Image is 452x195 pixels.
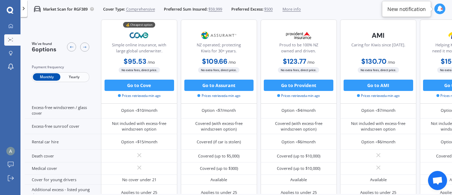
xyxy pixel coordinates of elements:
[361,139,395,145] div: Option <$6/month
[264,6,273,12] span: $500
[278,68,319,73] span: No extra fees, direct price.
[307,59,315,65] span: / mo
[106,42,172,56] div: Simple online insurance, with large global underwriter.
[265,42,332,56] div: Proud to be 100% NZ owned and driven.
[25,134,101,150] div: Rental car hire
[208,6,222,12] span: $59,999
[25,150,101,162] div: Death cover
[25,175,101,185] div: Cover for young drivers
[105,80,174,91] button: Go to Cove
[198,153,239,159] div: Covered (up to $5,000)
[357,93,400,98] span: Prices retrieved a min ago
[210,177,227,183] div: Available
[361,57,387,66] b: $130.70
[265,121,333,132] div: Covered (with excess-free windscreen option)
[121,108,157,113] div: Option <$10/month
[43,6,88,12] p: Market Scan for RGF389
[34,6,41,12] img: car.f15378c7a67c060ca3f3.svg
[103,6,125,12] span: Cover Type:
[428,171,447,190] div: Open chat
[277,93,320,98] span: Prices retrieved a min ago
[361,108,395,113] div: Option <$7/month
[32,46,56,53] span: 6 options
[119,68,160,73] span: No extra fees, direct price.
[228,59,236,65] span: / mo
[231,6,263,12] span: Preferred Excess:
[370,177,387,183] div: Available
[387,5,426,12] div: New notification
[124,57,147,66] b: $95.53
[290,177,307,183] div: Available
[351,42,405,56] div: Caring for Kiwis since [DATE].
[32,41,56,46] span: We've found
[164,6,208,12] span: Preferred Sum Insured:
[200,166,238,171] div: Covered (up to $300)
[121,28,158,42] img: Cove.webp
[185,121,253,132] div: Covered (with excess-free windscreen option)
[32,64,89,70] div: Payment frequency
[197,139,241,145] div: Covered (if car is stolen)
[344,121,412,132] div: Not included with excess-free windscreen option
[388,59,395,65] span: / mo
[198,68,239,73] span: No extra fees, direct price.
[25,103,101,119] div: Excess-free windscreen / glass cover
[197,93,240,98] span: Prices retrieved a min ago
[283,57,306,66] b: $123.77
[122,177,156,183] div: No cover under 21
[126,6,155,12] span: Comprehensive
[6,147,15,155] img: ACg8ocK01lKz1iQxHUTQIfKyUpaoA1M_peB4FAy_OTH3B4DP3x_0vw=s96-c
[25,162,101,175] div: Medical cover
[25,119,101,134] div: Excess-free sunroof cover
[281,139,316,145] div: Option <$6/month
[200,28,238,42] img: Assurant.png
[277,166,320,171] div: Covered (up to $10,000)
[60,74,88,81] span: Yearly
[148,59,155,65] span: / mo
[123,22,155,28] div: 💰 Cheapest option
[186,42,252,56] div: NZ operated; protecting Kiwis for 30+ years.
[184,80,254,91] button: Go to Assurant
[281,108,316,113] div: Option <$4/month
[358,68,399,73] span: No extra fees, direct price.
[202,57,227,66] b: $109.66
[121,139,157,145] div: Option <$15/month
[359,28,397,42] img: AMI-text-1.webp
[33,74,60,81] span: Monthly
[106,121,173,132] div: Not included with excess-free windscreen option
[344,80,413,91] button: Go to AMI
[277,153,320,159] div: Covered (up to $10,000)
[264,80,333,91] button: Go to Provident
[282,6,301,12] span: More info
[118,93,161,98] span: Prices retrieved a min ago
[280,28,317,42] img: Provident.png
[202,108,236,113] div: Option <$7/month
